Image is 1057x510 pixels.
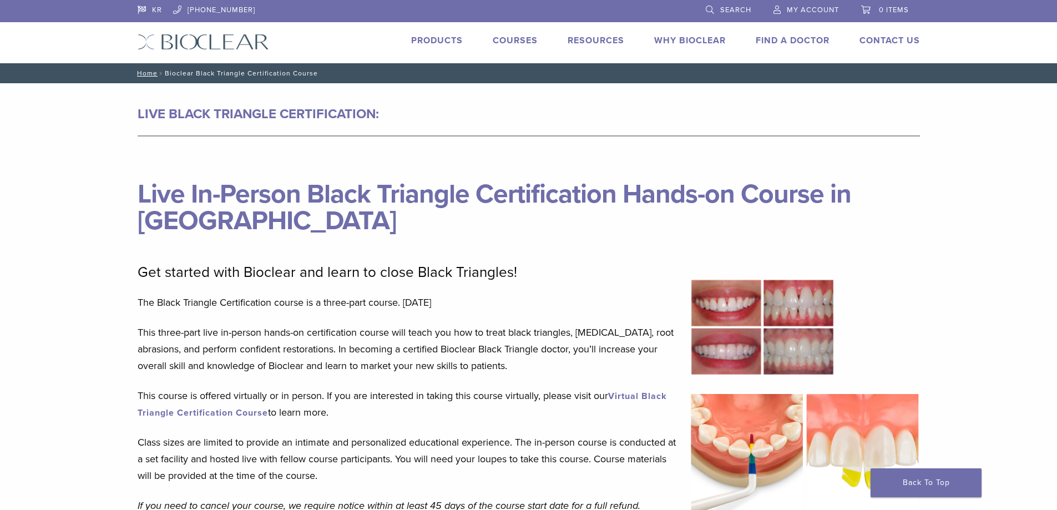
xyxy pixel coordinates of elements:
a: Contact Us [859,35,920,46]
span: 0 items [879,6,909,14]
span: My Account [787,6,839,14]
a: Products [411,35,463,46]
a: Back To Top [871,468,982,497]
nav: Bioclear Black Triangle Certification Course [129,63,928,83]
p: This three-part live in-person hands-on certification course will teach you how to treat black tr... [138,324,676,374]
img: Bioclear [138,34,269,50]
a: Why Bioclear [654,35,726,46]
h1: Live In-Person Black Triangle Certification Hands-on Course in [GEOGRAPHIC_DATA] [138,154,920,234]
p: Get started with Bioclear and learn to close Black Triangles! [138,264,676,281]
p: This course is offered virtually or in person. If you are interested in taking this course virtua... [138,387,676,421]
p: The Black Triangle Certification course is a three-part course. [DATE] [138,294,676,311]
p: Class sizes are limited to provide an intimate and personalized educational experience. The in-pe... [138,434,676,484]
span: / [158,70,165,76]
a: Courses [493,35,538,46]
a: Home [134,69,158,77]
span: Search [720,6,751,14]
strong: LIVE BLACK TRIANGLE CERTIFICATION: [138,106,379,122]
a: Resources [568,35,624,46]
a: Find A Doctor [756,35,830,46]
